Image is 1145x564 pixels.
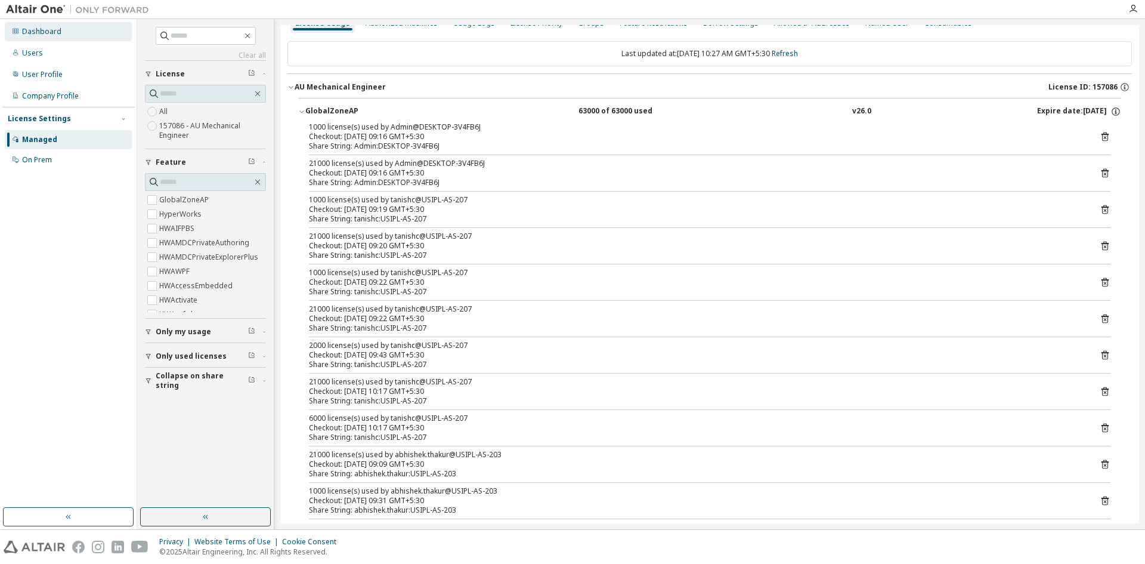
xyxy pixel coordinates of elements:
div: Checkout: [DATE] 09:16 GMT+5:30 [309,132,1082,141]
span: Feature [156,158,186,167]
div: License Settings [8,114,71,124]
div: Checkout: [DATE] 09:43 GMT+5:30 [309,350,1082,360]
div: Last updated at: [DATE] 10:27 AM GMT+5:30 [287,41,1132,66]
span: Clear filter [248,376,255,386]
div: Checkout: [DATE] 09:31 GMT+5:30 [309,496,1082,506]
div: Checkout: [DATE] 09:22 GMT+5:30 [309,278,1082,287]
div: Dashboard [22,27,61,36]
label: HyperWorks [159,207,204,221]
label: HWAMDCPrivateAuthoring [159,236,252,250]
div: Share String: tanishc:USIPL-AS-207 [309,360,1082,369]
div: Users [22,48,43,58]
label: GlobalZoneAP [159,193,211,207]
div: 1000 license(s) used by abhishek.thakur@USIPL-AS-203 [309,486,1082,496]
div: Share String: Admin:DESKTOP-3V4FB6J [309,178,1082,187]
span: License [156,69,185,79]
div: Share String: abhishek.thakur:USIPL-AS-203 [309,506,1082,515]
div: User Profile [22,70,63,79]
div: Checkout: [DATE] 09:16 GMT+5:30 [309,168,1082,178]
div: Managed [22,135,57,144]
div: Share String: tanishc:USIPL-AS-207 [309,433,1082,442]
div: 1000 license(s) used by tanishc@USIPL-AS-207 [309,268,1082,278]
label: HWActivate [159,293,200,307]
span: Only used licenses [156,352,227,361]
button: Only my usage [145,319,266,345]
div: v26.0 [852,106,871,117]
span: Clear filter [248,352,255,361]
div: Checkout: [DATE] 10:17 GMT+5:30 [309,387,1082,396]
a: Clear all [145,51,266,60]
div: 21000 license(s) used by tanishc@USIPL-AS-207 [309,304,1082,314]
button: License [145,61,266,87]
div: Checkout: [DATE] 10:17 GMT+5:30 [309,423,1082,433]
div: Website Terms of Use [194,537,282,547]
div: 21000 license(s) used by abhishek.thakur@USIPL-AS-203 [309,450,1082,460]
div: 1000 license(s) used by Admin@DESKTOP-3V4FB6J [309,122,1082,132]
span: Only my usage [156,327,211,337]
label: HWAMDCPrivateExplorerPlus [159,250,261,264]
p: © 2025 Altair Engineering, Inc. All Rights Reserved. [159,547,343,557]
span: Clear filter [248,69,255,79]
button: GlobalZoneAP63000 of 63000 usedv26.0Expire date:[DATE] [298,98,1121,125]
img: facebook.svg [72,541,85,553]
div: Share String: tanishc:USIPL-AS-207 [309,323,1082,333]
div: Company Profile [22,91,79,101]
div: 21000 license(s) used by abhishek.thakur@USIPL-AS-203 [309,523,1082,532]
button: Only used licenses [145,343,266,369]
div: 63000 of 63000 used [578,106,686,117]
div: 1000 license(s) used by tanishc@USIPL-AS-207 [309,195,1082,205]
div: Expire date: [DATE] [1037,106,1121,117]
div: 21000 license(s) used by Admin@DESKTOP-3V4FB6J [309,159,1082,168]
button: Feature [145,149,266,175]
img: youtube.svg [131,541,148,553]
label: HWAWPF [159,264,192,279]
label: HWAcufwh [159,307,197,322]
button: AU Mechanical EngineerLicense ID: 157086 [287,74,1132,100]
div: Privacy [159,537,194,547]
div: Share String: tanishc:USIPL-AS-207 [309,214,1082,224]
div: 21000 license(s) used by tanishc@USIPL-AS-207 [309,377,1082,387]
div: Checkout: [DATE] 09:09 GMT+5:30 [309,460,1082,469]
div: 6000 license(s) used by tanishc@USIPL-AS-207 [309,414,1082,423]
label: HWAccessEmbedded [159,279,235,293]
div: Share String: abhishek.thakur:USIPL-AS-203 [309,469,1082,479]
span: Clear filter [248,158,255,167]
div: Checkout: [DATE] 09:22 GMT+5:30 [309,314,1082,323]
img: linkedin.svg [112,541,124,553]
span: Collapse on share string [156,371,248,390]
div: Checkout: [DATE] 09:20 GMT+5:30 [309,241,1082,251]
div: 21000 license(s) used by tanishc@USIPL-AS-207 [309,232,1082,241]
img: Altair One [6,4,155,16]
div: Checkout: [DATE] 09:19 GMT+5:30 [309,205,1082,214]
div: Share String: tanishc:USIPL-AS-207 [309,287,1082,297]
span: License ID: 157086 [1048,82,1118,92]
div: On Prem [22,155,52,165]
button: Collapse on share string [145,368,266,394]
div: Share String: tanishc:USIPL-AS-207 [309,251,1082,260]
span: Clear filter [248,327,255,337]
div: GlobalZoneAP [305,106,413,117]
img: altair_logo.svg [4,541,65,553]
a: Refresh [772,48,798,58]
div: Share String: tanishc:USIPL-AS-207 [309,396,1082,406]
label: All [159,104,170,119]
div: 2000 license(s) used by tanishc@USIPL-AS-207 [309,341,1082,350]
div: Share String: Admin:DESKTOP-3V4FB6J [309,141,1082,151]
img: instagram.svg [92,541,104,553]
label: HWAIFPBS [159,221,197,236]
div: AU Mechanical Engineer [295,82,386,92]
div: Cookie Consent [282,537,343,547]
label: 157086 - AU Mechanical Engineer [159,119,266,143]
